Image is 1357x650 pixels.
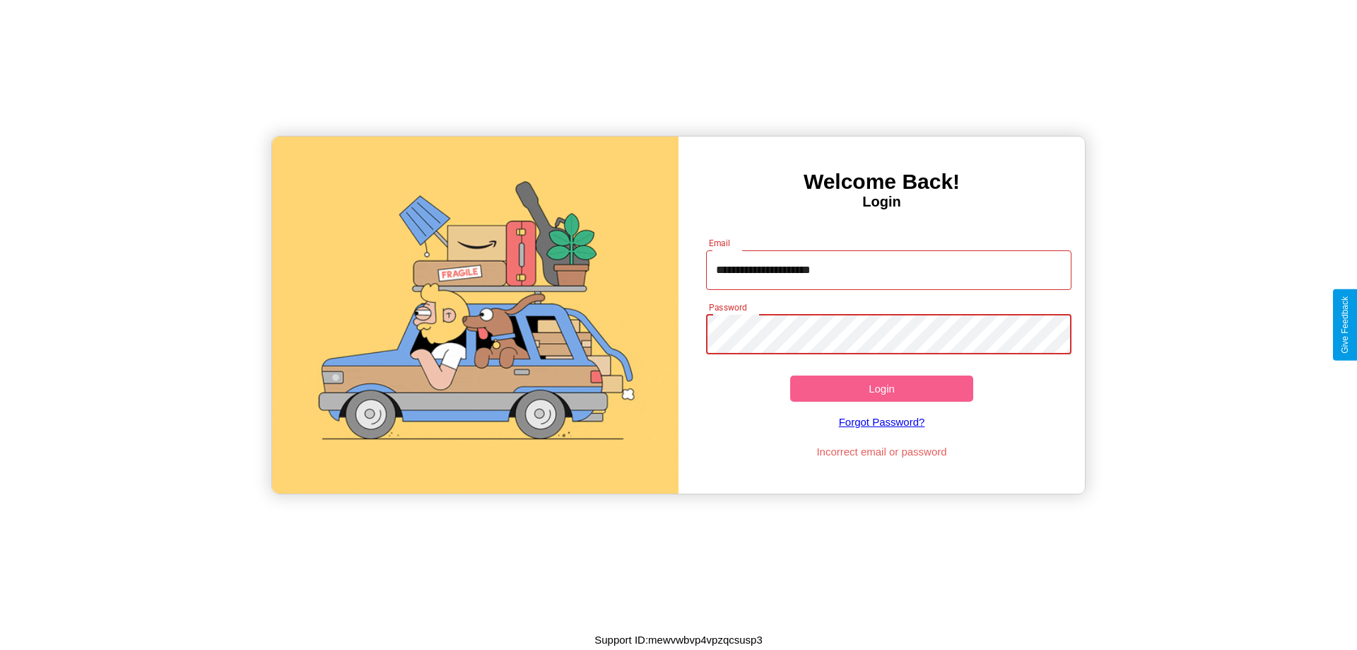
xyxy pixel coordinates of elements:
[709,237,731,249] label: Email
[699,402,1065,442] a: Forgot Password?
[709,301,746,313] label: Password
[594,630,763,649] p: Support ID: mewvwbvp4vpzqcsusp3
[678,170,1085,194] h3: Welcome Back!
[790,376,973,402] button: Login
[678,194,1085,210] h4: Login
[699,442,1065,461] p: Incorrect email or password
[1340,296,1350,354] div: Give Feedback
[272,137,678,494] img: gif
